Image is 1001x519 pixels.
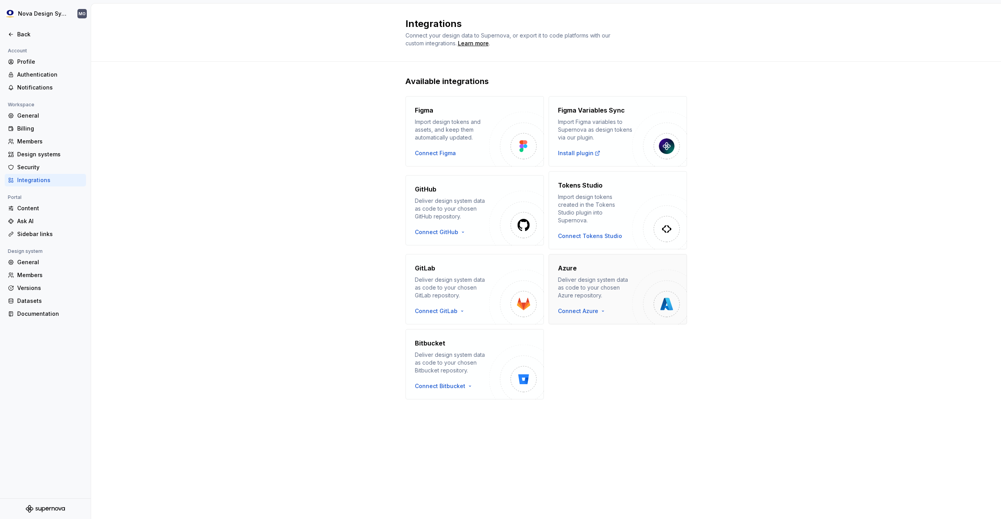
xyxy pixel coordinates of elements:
[17,112,83,120] div: General
[458,39,489,47] a: Learn more
[558,232,622,240] button: Connect Tokens Studio
[558,276,632,299] div: Deliver design system data as code to your chosen Azure repository.
[5,247,46,256] div: Design system
[558,307,598,315] span: Connect Azure
[558,149,601,157] a: Install plugin
[17,58,83,66] div: Profile
[415,382,465,390] span: Connect Bitbucket
[415,307,457,315] span: Connect GitLab
[549,254,687,324] button: AzureDeliver design system data as code to your chosen Azure repository.Connect Azure
[415,228,458,236] span: Connect GitHub
[17,138,83,145] div: Members
[457,41,490,47] span: .
[5,295,86,307] a: Datasets
[2,5,89,22] button: Nova Design SystemMO
[558,263,577,273] h4: Azure
[405,76,687,87] h2: Available integrations
[17,204,83,212] div: Content
[5,161,86,174] a: Security
[17,271,83,279] div: Members
[17,230,83,238] div: Sidebar links
[549,171,687,249] button: Tokens StudioImport design tokens created in the Tokens Studio plugin into Supernova.Connect Toke...
[415,106,433,115] h4: Figma
[405,171,544,249] button: GitHubDeliver design system data as code to your chosen GitHub repository.Connect GitHub
[415,307,468,315] button: Connect GitLab
[405,254,544,324] button: GitLabDeliver design system data as code to your chosen GitLab repository.Connect GitLab
[5,202,86,215] a: Content
[17,163,83,171] div: Security
[558,193,632,224] div: Import design tokens created in the Tokens Studio plugin into Supernova.
[5,215,86,227] a: Ask AI
[415,276,489,299] div: Deliver design system data as code to your chosen GitLab repository.
[405,329,544,399] button: BitbucketDeliver design system data as code to your chosen Bitbucket repository.Connect Bitbucket
[558,307,609,315] button: Connect Azure
[5,55,86,68] a: Profile
[26,505,65,513] svg: Supernova Logo
[79,11,86,17] div: MO
[17,125,83,132] div: Billing
[5,148,86,161] a: Design systems
[5,9,15,18] img: 913bd7b2-a929-4ec6-8b51-b8e1675eadd7.png
[558,118,632,141] div: Import Figma variables to Supernova as design tokens via our plugin.
[17,30,83,38] div: Back
[5,228,86,240] a: Sidebar links
[5,256,86,268] a: General
[558,181,603,190] h4: Tokens Studio
[405,32,612,47] span: Connect your design data to Supernova, or export it to code platforms with our custom integrations.
[17,217,83,225] div: Ask AI
[17,176,83,184] div: Integrations
[405,18,678,30] h2: Integrations
[18,10,68,18] div: Nova Design System
[415,338,445,348] h4: Bitbucket
[415,382,476,390] button: Connect Bitbucket
[5,46,30,55] div: Account
[549,96,687,166] button: Figma Variables SyncImport Figma variables to Supernova as design tokens via our plugin.Install p...
[415,197,489,220] div: Deliver design system data as code to your chosen GitHub repository.
[17,310,83,318] div: Documentation
[415,184,436,194] h4: GitHub
[5,269,86,281] a: Members
[5,308,86,320] a: Documentation
[17,84,83,91] div: Notifications
[5,193,25,202] div: Portal
[5,100,38,109] div: Workspace
[5,122,86,135] a: Billing
[415,263,435,273] h4: GitLab
[5,68,86,81] a: Authentication
[5,28,86,41] a: Back
[415,149,456,157] button: Connect Figma
[17,297,83,305] div: Datasets
[5,81,86,94] a: Notifications
[405,96,544,166] button: FigmaImport design tokens and assets, and keep them automatically updated.Connect Figma
[5,282,86,294] a: Versions
[17,258,83,266] div: General
[5,174,86,186] a: Integrations
[17,71,83,79] div: Authentication
[415,118,489,141] div: Import design tokens and assets, and keep them automatically updated.
[5,109,86,122] a: General
[17,284,83,292] div: Versions
[558,106,625,115] h4: Figma Variables Sync
[5,135,86,148] a: Members
[17,150,83,158] div: Design systems
[415,228,469,236] button: Connect GitHub
[415,351,489,374] div: Deliver design system data as code to your chosen Bitbucket repository.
